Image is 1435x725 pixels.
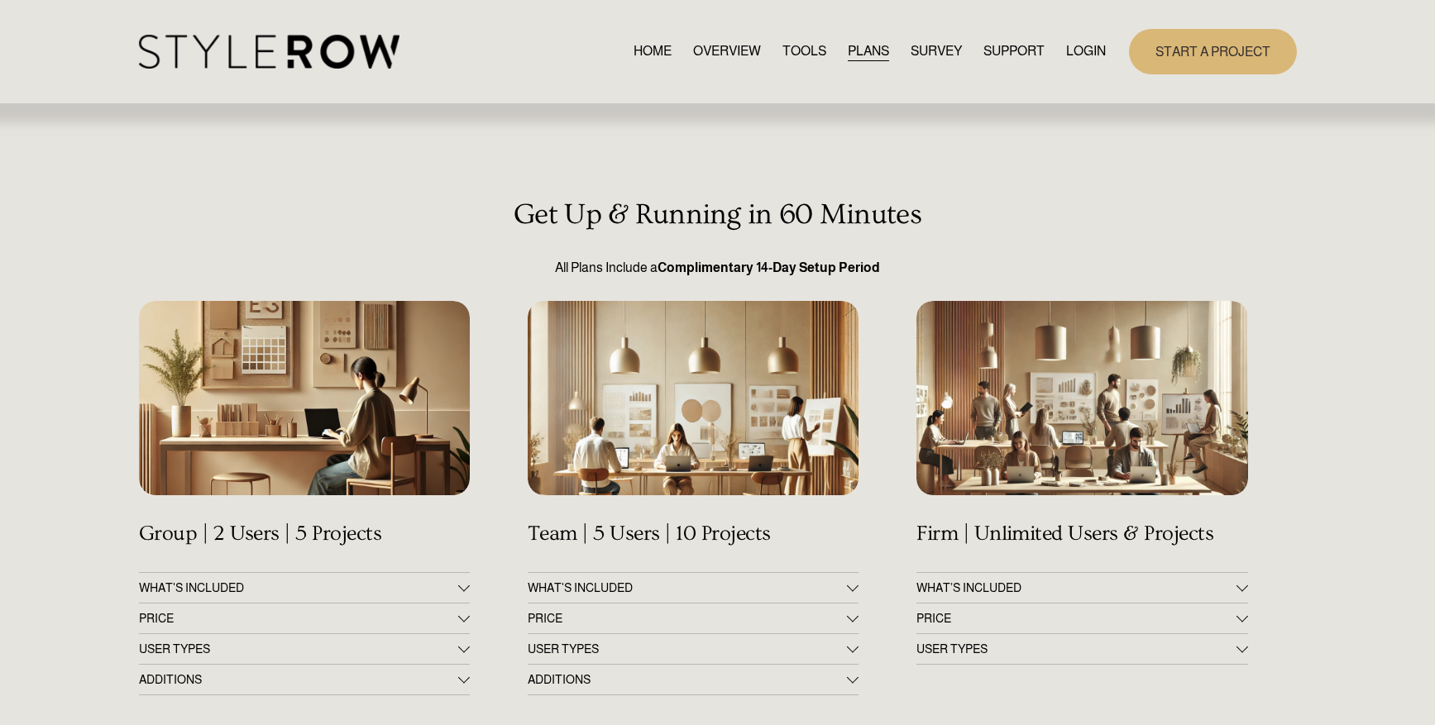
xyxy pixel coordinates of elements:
[916,522,1247,546] h4: Firm | Unlimited Users & Projects
[658,260,880,274] strong: Complimentary 14-Day Setup Period
[528,522,859,546] h4: Team | 5 Users | 10 Projects
[139,612,458,625] span: PRICE
[983,41,1045,61] span: SUPPORT
[139,573,470,603] button: WHAT'S INCLUDED
[139,198,1297,231] h3: Get Up & Running in 60 Minutes
[528,612,847,625] span: PRICE
[528,634,859,664] button: USER TYPES
[139,581,458,594] span: WHAT'S INCLUDED
[139,35,399,69] img: StyleRow
[139,258,1297,278] p: All Plans Include a
[1066,41,1106,63] a: LOGIN
[139,642,458,656] span: USER TYPES
[139,522,470,546] h4: Group | 2 Users | 5 Projects
[911,41,962,63] a: SURVEY
[848,41,889,63] a: PLANS
[916,612,1236,625] span: PRICE
[916,634,1247,664] button: USER TYPES
[139,634,470,664] button: USER TYPES
[634,41,672,63] a: HOME
[528,581,847,594] span: WHAT'S INCLUDED
[528,603,859,633] button: PRICE
[528,665,859,694] button: ADDITIONS
[916,581,1236,594] span: WHAT’S INCLUDED
[782,41,826,63] a: TOOLS
[693,41,761,63] a: OVERVIEW
[983,41,1045,63] a: folder dropdown
[916,603,1247,633] button: PRICE
[916,573,1247,603] button: WHAT’S INCLUDED
[528,573,859,603] button: WHAT'S INCLUDED
[139,673,458,686] span: ADDITIONS
[1129,29,1297,74] a: START A PROJECT
[528,673,847,686] span: ADDITIONS
[139,665,470,694] button: ADDITIONS
[139,603,470,633] button: PRICE
[528,642,847,656] span: USER TYPES
[916,642,1236,656] span: USER TYPES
